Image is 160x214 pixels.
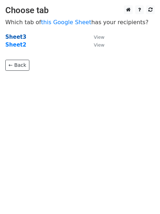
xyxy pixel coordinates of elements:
a: this Google Sheet [41,19,91,26]
a: Sheet2 [5,42,26,48]
p: Which tab of has your recipients? [5,18,155,26]
h3: Choose tab [5,5,155,16]
a: View [87,34,104,40]
a: ← Back [5,60,29,71]
a: Sheet3 [5,34,26,40]
iframe: Chat Widget [125,180,160,214]
small: View [94,34,104,40]
a: View [87,42,104,48]
small: View [94,42,104,48]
